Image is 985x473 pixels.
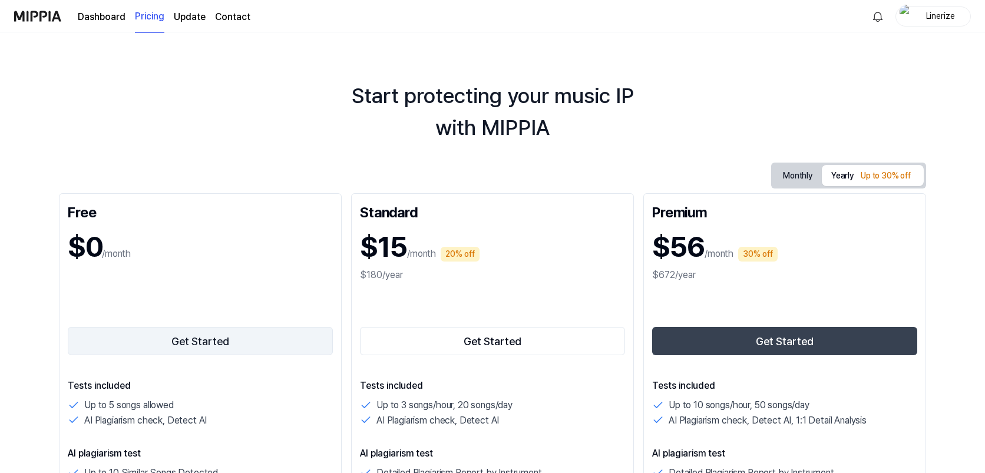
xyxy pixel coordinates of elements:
button: Monthly [774,165,822,187]
div: $180/year [360,268,625,282]
h1: $15 [360,226,407,268]
button: Yearly [822,165,924,186]
div: 30% off [738,247,778,262]
button: Get Started [68,327,333,355]
p: AI Plagiarism check, Detect AI, 1:1 Detail Analysis [669,413,867,428]
p: /month [407,247,436,261]
p: AI Plagiarism check, Detect AI [84,413,207,428]
img: 알림 [871,9,885,24]
div: Up to 30% off [857,167,914,185]
p: AI plagiarism test [68,446,333,461]
p: Tests included [68,379,333,393]
button: profileLinerize [895,6,971,27]
button: Get Started [652,327,917,355]
p: AI plagiarism test [360,446,625,461]
p: Up to 3 songs/hour, 20 songs/day [376,398,513,413]
a: Get Started [68,325,333,358]
a: Get Started [652,325,917,358]
p: Up to 5 songs allowed [84,398,174,413]
p: Tests included [360,379,625,393]
a: Contact [215,10,250,24]
p: AI plagiarism test [652,446,917,461]
h1: $56 [652,226,705,268]
h1: $0 [68,226,102,268]
p: AI Plagiarism check, Detect AI [376,413,499,428]
img: profile [900,5,914,28]
div: $672/year [652,268,917,282]
a: Get Started [360,325,625,358]
div: Free [68,202,333,221]
p: Up to 10 songs/hour, 50 songs/day [669,398,809,413]
div: Linerize [917,9,963,22]
p: Tests included [652,379,917,393]
p: /month [705,247,733,261]
div: Standard [360,202,625,221]
a: Pricing [135,1,164,33]
div: Premium [652,202,917,221]
a: Dashboard [78,10,125,24]
div: 20% off [441,247,480,262]
button: Get Started [360,327,625,355]
p: /month [102,247,131,261]
a: Update [174,10,206,24]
